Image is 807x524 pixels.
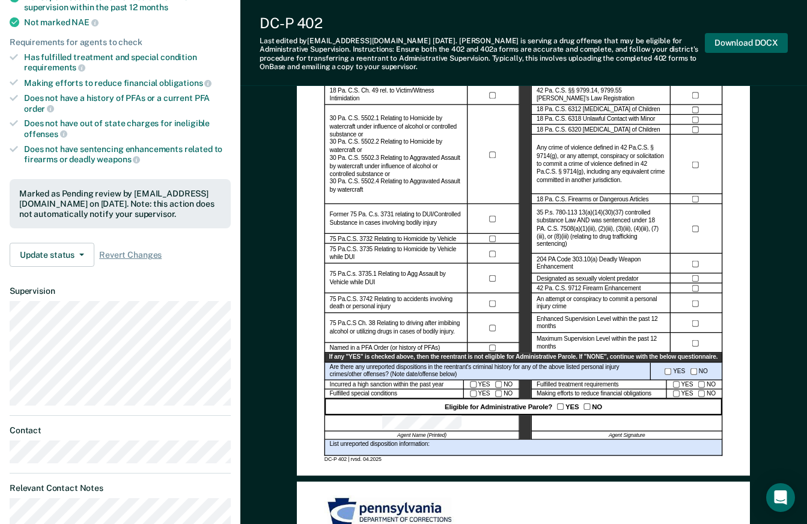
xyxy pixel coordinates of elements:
button: Update status [10,243,94,267]
label: 75 Pa.C.s. 3735.1 Relating to Agg Assault by Vehicle while DUI [330,271,463,287]
div: Does not have out of state charges for ineligible [24,118,231,139]
div: Has fulfilled treatment and special condition [24,52,231,73]
label: Designated as sexually violent predator [537,275,638,282]
div: Last edited by [EMAIL_ADDRESS][DOMAIN_NAME] . [PERSON_NAME] is serving a drug offense that may be... [260,37,705,72]
span: [DATE] [433,37,455,45]
div: DC-P 402 [260,14,705,32]
div: Does not have a history of PFAs or a current PFA order [24,93,231,114]
div: Incurred a high sanction within the past year [324,380,464,390]
div: YES NO [667,389,723,399]
span: requirements [24,62,85,72]
label: 35 P.s. 780-113 13(a)(14)(30)(37) controlled substance Law AND was sentenced under 18 PA. C.S. 75... [537,210,665,249]
div: Agent Signature [532,431,723,440]
span: obligations [159,78,212,88]
label: 42 Pa. C.S. §§ 9799.14, 9799.55 [PERSON_NAME]’s Law Registration [537,87,665,103]
dt: Relevant Contact Notes [10,483,231,493]
div: Open Intercom Messenger [766,483,795,512]
div: Making efforts to reduce financial [24,78,231,88]
label: 75 Pa.C.S. 3742 Relating to accidents involving death or personal injury [330,296,463,311]
label: 18 Pa. C.S. 6312 [MEDICAL_DATA] of Children [537,106,660,114]
div: Requirements for agents to check [10,37,231,47]
div: Are there any unreported dispositions in the reentrant's criminal history for any of the above li... [324,363,651,380]
label: Former 75 Pa. C.s. 3731 relating to DUI/Controlled Substance in cases involving bodily injury [330,212,463,227]
label: 75 Pa.C.S. 3735 Relating to Homicide by Vehicle while DUI [330,246,463,262]
span: weapons [97,154,140,164]
div: Not marked [24,17,231,28]
span: NAE [72,17,98,27]
label: 18 Pa. C.S. 6320 [MEDICAL_DATA] of Children [537,126,660,134]
label: Maximum Supervision Level within the past 12 months [537,335,665,351]
label: Any crime of violence defined in 42 Pa.C.S. § 9714(g), or any attempt, conspiracy or solicitation... [537,145,665,184]
div: List unreported disposition information: [324,440,723,456]
div: Marked as Pending review by [EMAIL_ADDRESS][DOMAIN_NAME] on [DATE]. Note: this action does not au... [19,189,221,219]
label: 18 Pa. C.S. Firearms or Dangerous Articles [537,195,648,203]
div: Fulfilled special conditions [324,389,464,399]
div: Fulfilled treatment requirements [532,380,667,390]
div: YES NO [667,380,723,390]
button: Download DOCX [705,33,788,53]
label: Named in a PFA Order (or history of PFAs) [330,344,440,352]
div: Eligible for Administrative Parole? YES NO [324,399,723,415]
label: 75 Pa.C.S Ch. 38 Relating to driving after imbibing alcohol or utilizing drugs in cases of bodily... [330,320,463,336]
div: If any "YES" is checked above, then the reentrant is not eligible for Administrative Parole. If "... [324,353,723,363]
label: Enhanced Supervision Level within the past 12 months [537,315,665,331]
div: Agent Name (Printed) [324,431,520,440]
div: YES NO [464,389,520,399]
div: Making efforts to reduce financial obligations [532,389,667,399]
label: An attempt or conspiracy to commit a personal injury crime [537,296,665,311]
div: YES NO [651,363,722,380]
span: months [139,2,168,12]
label: 18 Pa. C.S. Ch. 49 rel. to Victim/Witness Intimidation [330,87,463,103]
label: 204 PA Code 303.10(a) Deadly Weapon Enhancement [537,256,665,272]
dt: Contact [10,425,231,436]
dt: Supervision [10,286,231,296]
div: Does not have sentencing enhancements related to firearms or deadly [24,144,231,165]
label: 30 Pa. C.S. 5502.1 Relating to Homicide by watercraft under influence of alcohol or controlled su... [330,115,463,195]
span: offenses [24,129,67,139]
div: DC-P 402 | rvsd. 04.2025 [324,456,723,463]
label: 42 Pa. C.S. 9712 Firearm Enhancement [537,285,641,293]
div: YES NO [464,380,520,390]
label: 18 Pa. C.S. 6318 Unlawful Contact with Minor [537,116,655,124]
label: 75 Pa.C.S. 3732 Relating to Homicide by Vehicle [330,235,457,243]
span: Revert Changes [99,250,162,260]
